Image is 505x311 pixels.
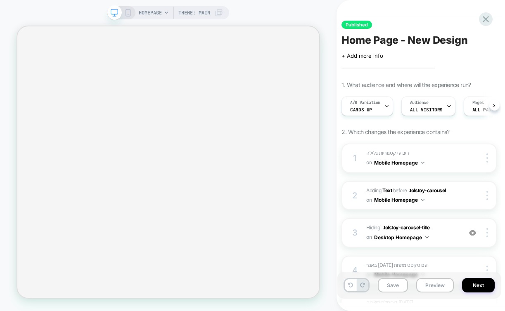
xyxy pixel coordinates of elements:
[421,162,424,164] img: down arrow
[366,196,372,205] span: on
[139,6,162,19] span: HOMEPAGE
[393,187,407,193] span: BEFORE
[366,262,427,268] span: באנר [DATE] עם טקסט מתחת
[366,158,372,167] span: on
[341,81,471,88] span: 1. What audience and where will the experience run?
[408,187,446,193] span: .tolstoy-carousel
[366,150,409,156] span: ריבועי קטגוריות גלילה
[382,224,430,231] span: .tolstoy-carousel-title
[374,158,424,168] button: Mobile Homepage
[341,34,468,46] span: Home Page - New Design
[462,278,495,292] button: Next
[486,191,488,200] img: close
[341,128,449,135] span: 2. Which changes the experience contains?
[351,151,359,165] div: 1
[472,107,497,113] span: ALL PAGES
[410,100,429,106] span: Audience
[472,100,484,106] span: Pages
[374,195,424,205] button: Mobile Homepage
[366,270,372,279] span: on
[351,188,359,203] div: 2
[421,199,424,201] img: down arrow
[382,187,392,193] b: Text
[366,223,458,243] span: Hiding :
[410,107,443,113] span: All Visitors
[416,278,454,292] button: Preview
[486,266,488,275] img: close
[178,6,210,19] span: Theme: MAIN
[374,269,424,280] button: Mobile Homepage
[469,229,476,236] img: crossed eye
[486,228,488,237] img: close
[350,107,372,113] span: Cards up
[486,153,488,163] img: close
[425,236,429,238] img: down arrow
[351,263,359,278] div: 4
[374,232,429,243] button: Desktop Homepage
[350,100,380,106] span: A/B Variation
[366,187,392,193] span: Adding
[341,21,372,29] span: Published
[378,278,408,292] button: Save
[366,233,372,242] span: on
[351,225,359,240] div: 3
[341,52,383,59] span: + Add more info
